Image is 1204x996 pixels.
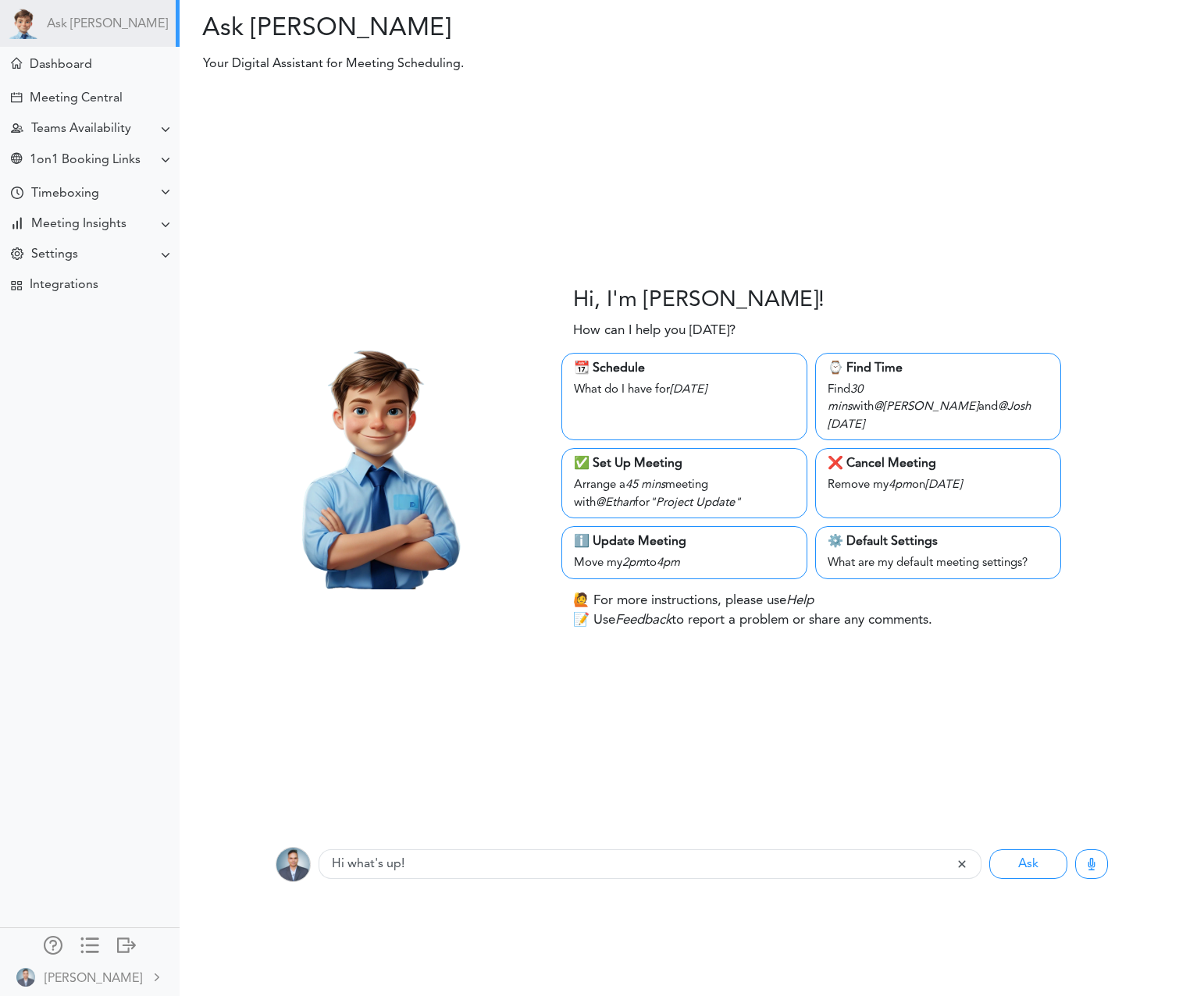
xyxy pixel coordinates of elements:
p: 🙋 For more instructions, please use [573,591,814,611]
i: Feedback [615,614,671,627]
a: Change side menu [80,936,99,958]
h2: Ask [PERSON_NAME] [191,14,680,44]
div: TEAMCAL AI Workflow Apps [11,280,22,291]
div: What are my default meeting settings? [828,551,1049,573]
p: 📝 Use to report a problem or share any comments. [573,610,932,631]
i: 4pm [657,557,680,569]
div: Manage Members and Externals [44,936,62,952]
img: Theo.png [244,329,505,590]
div: Meeting Dashboard [11,58,22,69]
div: 1on1 Booking Links [30,153,141,168]
div: Show only icons [80,936,99,952]
p: How can I help you [DATE]? [573,321,736,341]
div: Time Your Goals [11,187,23,201]
i: [DATE] [670,384,707,396]
div: ✅ Set Up Meeting [574,454,795,473]
button: Ask [989,849,1067,879]
i: Help [786,594,814,607]
i: @Josh [998,401,1031,413]
div: ⌚️ Find Time [828,359,1049,378]
div: Teams Availability [31,122,131,137]
i: 45 mins [625,479,665,491]
div: ❌ Cancel Meeting [828,454,1049,473]
a: Ask [PERSON_NAME] [47,17,168,32]
div: Integrations [30,278,98,293]
div: ⚙️ Default Settings [828,532,1049,551]
a: [PERSON_NAME] [2,959,178,994]
i: @[PERSON_NAME] [874,401,978,413]
a: Manage Members and Externals [44,936,62,958]
div: Create Meeting [11,92,22,103]
div: Meeting Insights [31,217,126,232]
i: [DATE] [828,419,864,431]
img: Powered by TEAMCAL AI [8,8,39,39]
div: What do I have for [574,378,795,400]
div: Settings [31,247,78,262]
i: @Ethan [596,497,635,509]
div: Log out [117,936,136,952]
i: "Project Update" [650,497,741,509]
div: Find with and [828,378,1049,435]
div: [PERSON_NAME] [45,969,142,988]
div: Arrange a meeting with for [574,473,795,512]
img: BWv8PPf8N0ctf3JvtTlAAAAAASUVORK5CYII= [276,847,311,882]
i: 4pm [889,479,912,491]
div: 📆 Schedule [574,359,795,378]
h3: Hi, I'm [PERSON_NAME]! [573,288,825,315]
div: Timeboxing [31,187,99,201]
div: Dashboard [30,58,92,73]
div: Meeting Central [30,91,123,106]
p: Your Digital Assistant for Meeting Scheduling. [192,55,909,73]
i: 2pm [622,557,646,569]
i: [DATE] [925,479,962,491]
div: Remove my on [828,473,1049,495]
img: BWv8PPf8N0ctf3JvtTlAAAAAASUVORK5CYII= [16,968,35,987]
div: Move my to [574,551,795,573]
div: ℹ️ Update Meeting [574,532,795,551]
div: Share Meeting Link [11,153,22,168]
